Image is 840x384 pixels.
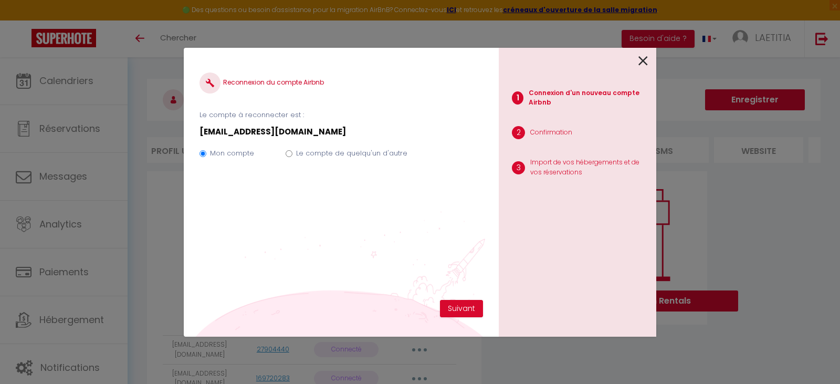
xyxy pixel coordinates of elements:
label: Le compte de quelqu'un d'autre [296,148,407,159]
iframe: Chat [795,337,832,376]
button: Suivant [440,300,483,318]
p: Confirmation [530,128,572,138]
span: 1 [512,91,523,105]
p: Import de vos hébergements et de vos réservations [530,158,648,178]
h4: Reconnexion du compte Airbnb [199,72,483,94]
span: 2 [512,126,525,139]
label: Mon compte [210,148,254,159]
p: Connexion d'un nouveau compte Airbnb [529,88,648,108]
span: 3 [512,161,525,174]
p: Le compte à reconnecter est : [199,110,483,120]
p: [EMAIL_ADDRESS][DOMAIN_NAME] [199,126,483,138]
